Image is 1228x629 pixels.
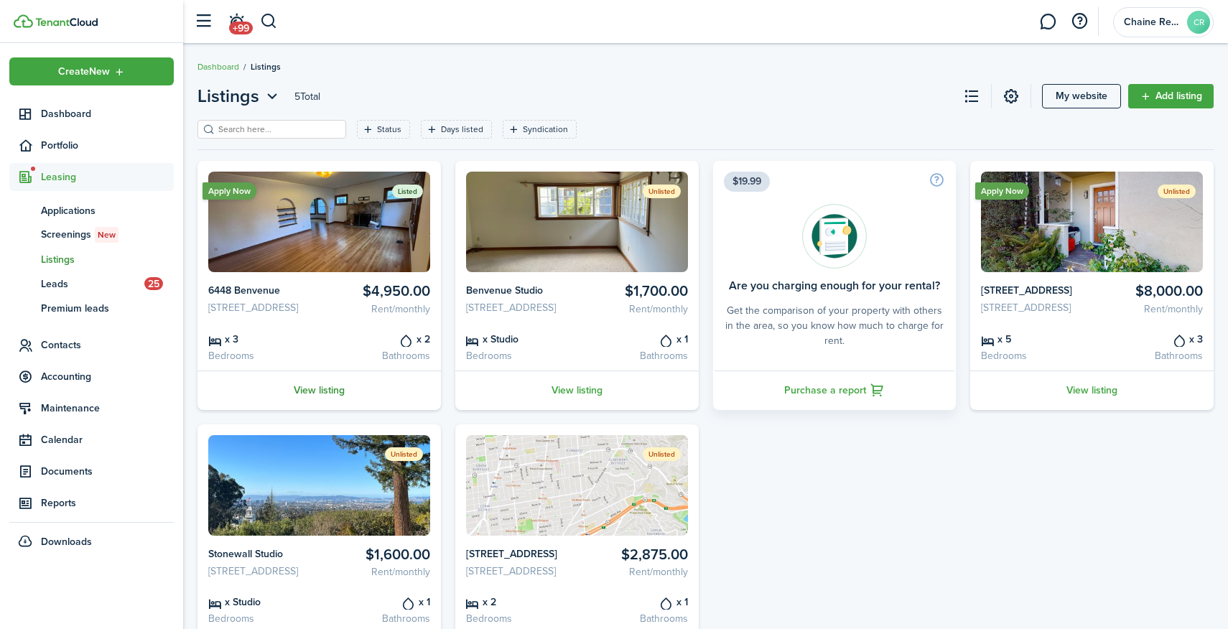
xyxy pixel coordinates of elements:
[582,302,688,317] card-listing-description: Rent/monthly
[9,489,174,517] a: Reports
[208,348,314,363] card-listing-description: Bedrooms
[41,401,174,416] span: Maintenance
[643,447,681,461] status: Unlisted
[41,534,92,549] span: Downloads
[802,204,867,269] img: Rentability report avatar
[223,4,250,40] a: Notifications
[208,283,314,298] card-listing-title: 6448 Benvenue
[975,182,1029,200] ribbon: Apply Now
[9,100,174,128] a: Dashboard
[1124,17,1181,27] span: Chaine Rentals
[466,435,688,536] img: Listing avatar
[41,227,174,243] span: Screenings
[41,106,174,121] span: Dashboard
[208,331,314,347] card-listing-title: x 3
[729,279,940,292] card-title: Are you charging enough for your rental?
[197,60,239,73] a: Dashboard
[1097,348,1203,363] card-listing-description: Bathrooms
[1097,331,1203,347] card-listing-title: x 3
[41,276,144,292] span: Leads
[466,611,572,626] card-listing-description: Bedrooms
[325,546,430,563] card-listing-title: $1,600.00
[325,611,430,626] card-listing-description: Bathrooms
[466,331,572,347] card-listing-title: x Studio
[981,331,1087,347] card-listing-title: x 5
[9,198,174,223] a: Applications
[325,594,430,610] card-listing-title: x 1
[208,546,314,562] card-listing-title: Stonewall Studio
[190,8,217,35] button: Open sidebar
[41,138,174,153] span: Portfolio
[208,172,430,272] img: Listing avatar
[582,348,688,363] card-listing-description: Bathrooms
[14,14,33,28] img: TenantCloud
[970,371,1214,410] a: View listing
[643,185,681,198] status: Unlisted
[1067,9,1092,34] button: Open resource center
[208,611,314,626] card-listing-description: Bedrooms
[208,300,314,315] card-listing-description: [STREET_ADDRESS]
[9,223,174,247] a: ScreeningsNew
[41,369,174,384] span: Accounting
[203,182,256,200] ribbon: Apply Now
[357,120,410,139] filter-tag: Open filter
[503,120,577,139] filter-tag: Open filter
[466,283,572,298] card-listing-title: Benvenue Studio
[197,83,282,109] button: Listings
[144,277,163,290] span: 25
[197,371,441,410] a: View listing
[582,546,688,563] card-listing-title: $2,875.00
[441,123,483,136] filter-tag-label: Days listed
[377,123,401,136] filter-tag-label: Status
[582,331,688,347] card-listing-title: x 1
[58,67,110,77] span: Create New
[724,172,770,192] span: $19.99
[455,371,699,410] a: View listing
[582,564,688,579] card-listing-description: Rent/monthly
[1042,84,1121,108] a: My website
[385,447,423,461] status: Unlisted
[325,331,430,347] card-listing-title: x 2
[325,302,430,317] card-listing-description: Rent/monthly
[41,169,174,185] span: Leasing
[981,283,1087,298] card-listing-title: [STREET_ADDRESS]
[981,348,1087,363] card-listing-description: Bedrooms
[325,348,430,363] card-listing-description: Bathrooms
[582,283,688,299] card-listing-title: $1,700.00
[981,300,1087,315] card-listing-description: [STREET_ADDRESS]
[9,271,174,296] a: Leads25
[582,611,688,626] card-listing-description: Bathrooms
[41,203,174,218] span: Applications
[251,60,281,73] span: Listings
[208,594,314,610] card-listing-title: x Studio
[1097,302,1203,317] card-listing-description: Rent/monthly
[981,172,1203,272] img: Listing avatar
[466,172,688,272] img: Listing avatar
[466,546,572,562] card-listing-title: [STREET_ADDRESS]
[713,371,957,410] a: Purchase a report
[229,22,253,34] span: +99
[215,123,341,136] input: Search here...
[41,495,174,511] span: Reports
[392,185,423,198] status: Listed
[466,300,572,315] card-listing-description: [STREET_ADDRESS]
[41,337,174,353] span: Contacts
[208,435,430,536] img: Listing avatar
[9,247,174,271] a: Listings
[466,348,572,363] card-listing-description: Bedrooms
[41,301,174,316] span: Premium leads
[208,564,314,579] card-listing-description: [STREET_ADDRESS]
[1187,11,1210,34] avatar-text: CR
[41,252,174,267] span: Listings
[197,83,259,109] span: Listings
[260,9,278,34] button: Search
[1158,185,1196,198] status: Unlisted
[98,228,116,241] span: New
[1128,84,1214,108] a: Add listing
[421,120,492,139] filter-tag: Open filter
[582,594,688,610] card-listing-title: x 1
[9,57,174,85] button: Open menu
[1034,4,1061,40] a: Messaging
[9,296,174,320] a: Premium leads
